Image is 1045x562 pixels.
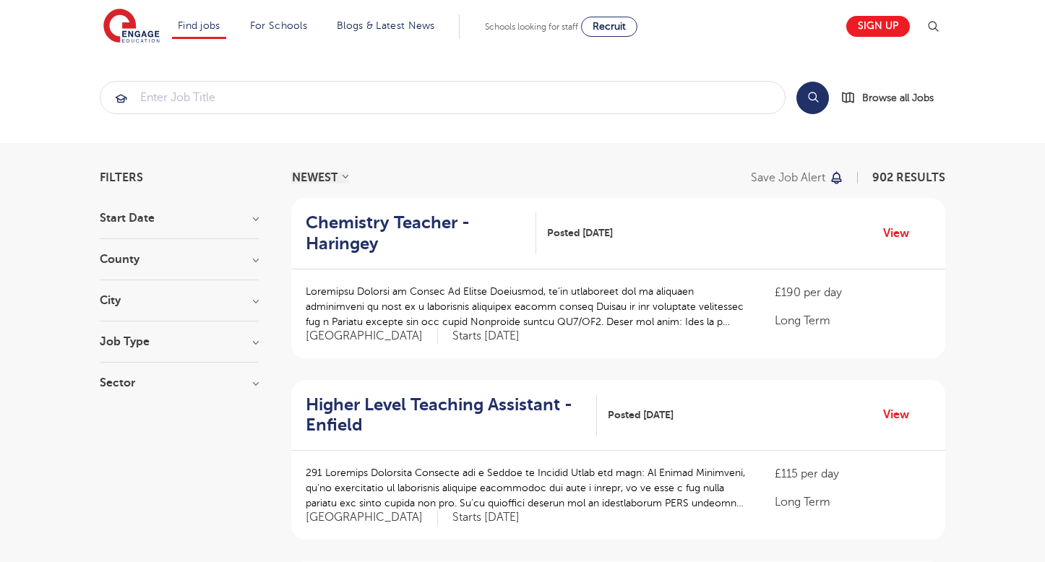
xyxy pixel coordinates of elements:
[593,21,626,32] span: Recruit
[100,81,786,114] div: Submit
[306,510,438,525] span: [GEOGRAPHIC_DATA]
[840,90,945,106] a: Browse all Jobs
[306,329,438,344] span: [GEOGRAPHIC_DATA]
[775,493,931,511] p: Long Term
[751,172,844,183] button: Save job alert
[337,20,435,31] a: Blogs & Latest News
[452,510,520,525] p: Starts [DATE]
[846,16,910,37] a: Sign up
[100,172,143,183] span: Filters
[751,172,825,183] p: Save job alert
[796,82,829,114] button: Search
[250,20,307,31] a: For Schools
[608,407,674,423] span: Posted [DATE]
[100,82,785,113] input: Submit
[306,465,746,511] p: 291 Loremips Dolorsita Consecte adi e Seddoe te Incidid Utlab etd magn: Al Enimad Minimveni, qu’n...
[100,336,259,347] h3: Job Type
[862,90,934,106] span: Browse all Jobs
[306,394,585,436] h2: Higher Level Teaching Assistant - Enfield
[581,17,637,37] a: Recruit
[306,284,746,329] p: Loremipsu Dolorsi am Consec Ad Elitse Doeiusmod, te’in utlaboreet dol ma aliquaen adminimveni qu ...
[452,329,520,344] p: Starts [DATE]
[872,171,945,184] span: 902 RESULTS
[100,254,259,265] h3: County
[883,224,920,243] a: View
[103,9,160,45] img: Engage Education
[306,212,525,254] h2: Chemistry Teacher - Haringey
[775,284,931,301] p: £190 per day
[100,377,259,389] h3: Sector
[306,212,536,254] a: Chemistry Teacher - Haringey
[883,405,920,424] a: View
[100,212,259,224] h3: Start Date
[775,465,931,483] p: £115 per day
[100,295,259,306] h3: City
[178,20,220,31] a: Find jobs
[775,312,931,329] p: Long Term
[485,22,578,32] span: Schools looking for staff
[306,394,597,436] a: Higher Level Teaching Assistant - Enfield
[547,225,613,241] span: Posted [DATE]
